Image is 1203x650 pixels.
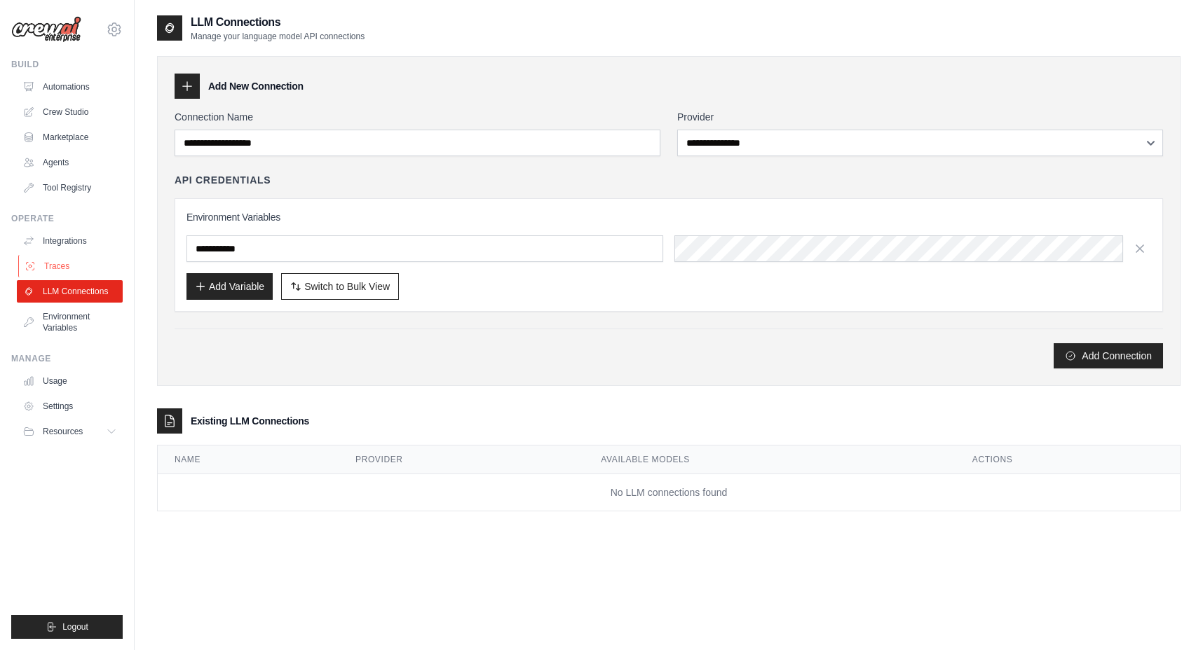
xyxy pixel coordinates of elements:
span: Resources [43,426,83,437]
button: Add Variable [186,273,273,300]
th: Available Models [584,445,955,474]
h3: Add New Connection [208,79,304,93]
a: Environment Variables [17,305,123,339]
button: Add Connection [1054,343,1163,368]
a: Traces [18,255,124,277]
div: Manage [11,353,123,364]
h2: LLM Connections [191,14,365,31]
a: Integrations [17,230,123,252]
a: Agents [17,151,123,174]
h3: Environment Variables [186,210,1151,224]
a: Marketplace [17,126,123,148]
button: Resources [17,420,123,443]
span: Switch to Bulk View [304,279,390,293]
td: No LLM connections found [158,474,1180,511]
img: Logo [11,16,81,43]
button: Logout [11,615,123,639]
button: Switch to Bulk View [281,273,399,300]
a: Settings [17,395,123,417]
a: Tool Registry [17,177,123,199]
a: Usage [17,370,123,392]
a: Crew Studio [17,101,123,123]
div: Operate [11,213,123,224]
label: Provider [677,110,1163,124]
p: Manage your language model API connections [191,31,365,42]
a: Automations [17,76,123,98]
div: Build [11,59,123,70]
th: Actions [956,445,1180,474]
h4: API Credentials [175,173,271,187]
h3: Existing LLM Connections [191,414,309,428]
th: Provider [339,445,584,474]
label: Connection Name [175,110,660,124]
th: Name [158,445,339,474]
a: LLM Connections [17,280,123,303]
span: Logout [62,621,88,632]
